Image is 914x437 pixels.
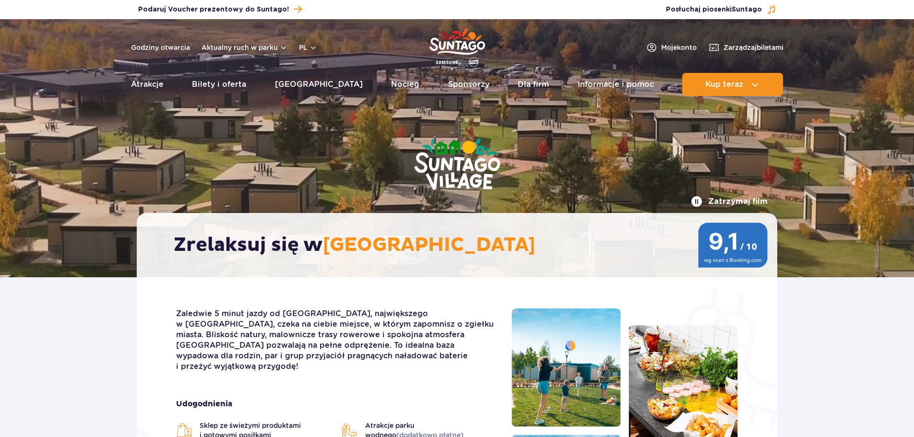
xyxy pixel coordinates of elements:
p: Zaledwie 5 minut jazdy od [GEOGRAPHIC_DATA], największego w [GEOGRAPHIC_DATA], czeka na ciebie mi... [176,308,497,372]
a: Zarządzajbiletami [708,42,783,53]
button: Zatrzymaj film [691,196,768,207]
button: Aktualny ruch w parku [202,44,287,51]
a: Nocleg [391,73,419,96]
a: Podaruj Voucher prezentowy do Suntago! [138,3,302,16]
img: 9,1/10 wg ocen z Booking.com [698,223,768,268]
button: Posłuchaj piosenkiSuntago [666,5,776,14]
a: Mojekonto [646,42,697,53]
a: Sponsorzy [448,73,489,96]
button: Kup teraz [682,73,783,96]
span: Moje konto [661,43,697,52]
a: Dla firm [518,73,549,96]
h2: Zrelaksuj się w [174,233,750,257]
a: Bilety i oferta [192,73,246,96]
span: Kup teraz [705,80,743,89]
a: Informacje i pomoc [578,73,654,96]
span: Posłuchaj piosenki [666,5,762,14]
a: Park of Poland [429,24,485,68]
strong: Udogodnienia [176,399,497,409]
span: [GEOGRAPHIC_DATA] [323,233,535,257]
a: Atrakcje [131,73,164,96]
button: pl [299,43,317,52]
span: Suntago [732,6,762,13]
img: Suntago Village [376,101,539,229]
a: Godziny otwarcia [131,43,190,52]
span: Zarządzaj biletami [724,43,783,52]
span: Podaruj Voucher prezentowy do Suntago! [138,5,289,14]
a: [GEOGRAPHIC_DATA] [275,73,363,96]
